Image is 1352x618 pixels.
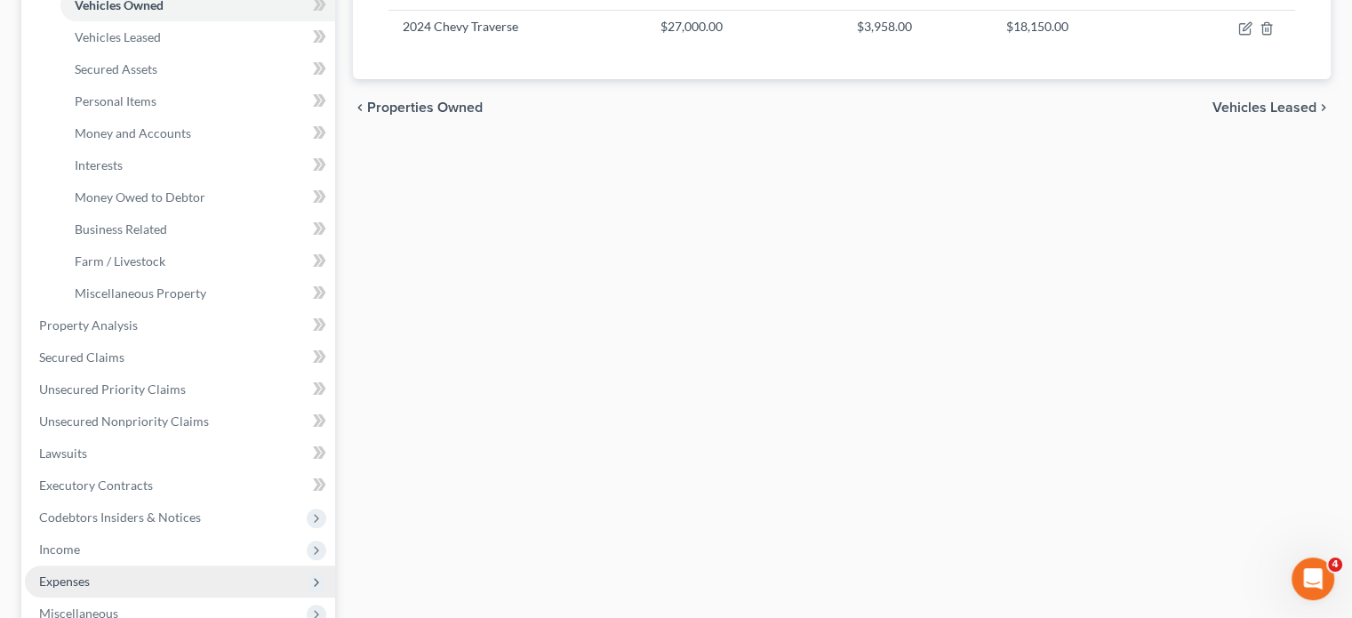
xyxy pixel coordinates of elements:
[1292,558,1334,600] iframe: Intercom live chat
[1328,558,1342,572] span: 4
[60,181,335,213] a: Money Owed to Debtor
[60,149,335,181] a: Interests
[60,85,335,117] a: Personal Items
[25,437,335,470] a: Lawsuits
[39,574,90,589] span: Expenses
[1316,100,1331,115] i: chevron_right
[60,117,335,149] a: Money and Accounts
[39,478,153,493] span: Executory Contracts
[992,10,1168,44] td: $18,150.00
[39,413,209,429] span: Unsecured Nonpriority Claims
[39,510,201,525] span: Codebtors Insiders & Notices
[39,317,138,333] span: Property Analysis
[75,125,191,140] span: Money and Accounts
[75,61,157,76] span: Secured Assets
[353,100,367,115] i: chevron_left
[646,10,843,44] td: $27,000.00
[25,470,335,502] a: Executory Contracts
[25,405,335,437] a: Unsecured Nonpriority Claims
[75,29,161,44] span: Vehicles Leased
[367,100,483,115] span: Properties Owned
[60,277,335,309] a: Miscellaneous Property
[39,542,80,557] span: Income
[25,341,335,373] a: Secured Claims
[388,10,645,44] td: 2024 Chevy Traverse
[25,309,335,341] a: Property Analysis
[75,253,165,269] span: Farm / Livestock
[75,285,206,301] span: Miscellaneous Property
[75,189,205,205] span: Money Owed to Debtor
[39,349,124,365] span: Secured Claims
[39,445,87,461] span: Lawsuits
[60,21,335,53] a: Vehicles Leased
[60,213,335,245] a: Business Related
[1212,100,1316,115] span: Vehicles Leased
[25,373,335,405] a: Unsecured Priority Claims
[353,100,483,115] button: chevron_left Properties Owned
[60,53,335,85] a: Secured Assets
[75,221,167,237] span: Business Related
[843,10,992,44] td: $3,958.00
[75,93,156,108] span: Personal Items
[60,245,335,277] a: Farm / Livestock
[75,157,123,173] span: Interests
[39,381,186,397] span: Unsecured Priority Claims
[1212,100,1331,115] button: Vehicles Leased chevron_right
